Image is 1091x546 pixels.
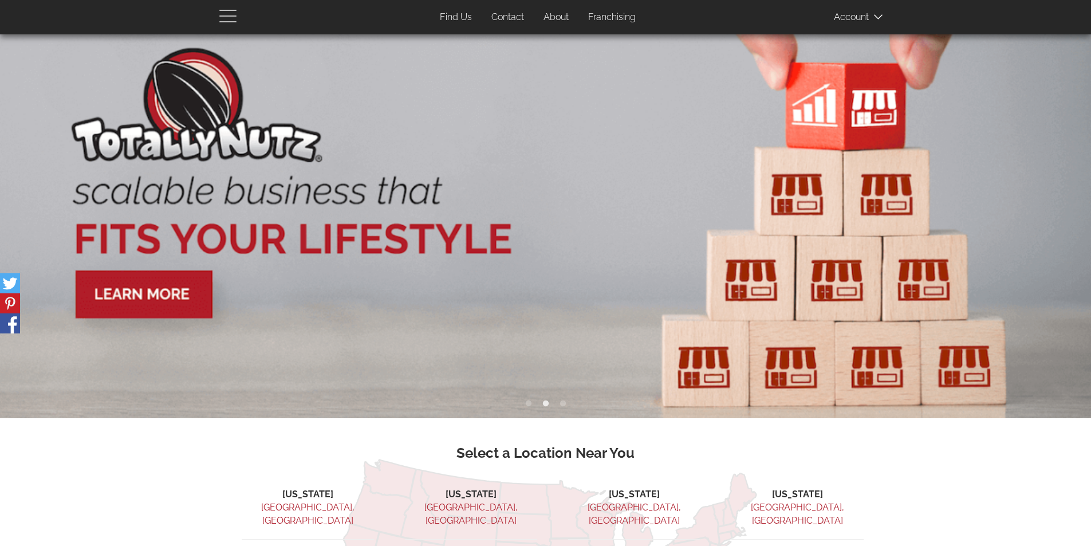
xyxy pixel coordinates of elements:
[405,488,537,501] li: [US_STATE]
[483,6,533,29] a: Contact
[424,502,518,526] a: [GEOGRAPHIC_DATA], [GEOGRAPHIC_DATA]
[751,502,844,526] a: [GEOGRAPHIC_DATA], [GEOGRAPHIC_DATA]
[228,446,864,461] h3: Select a Location Near You
[535,6,577,29] a: About
[731,488,864,501] li: [US_STATE]
[580,6,644,29] a: Franchising
[242,488,374,501] li: [US_STATE]
[588,502,681,526] a: [GEOGRAPHIC_DATA], [GEOGRAPHIC_DATA]
[540,398,552,410] button: 2 of 3
[261,502,355,526] a: [GEOGRAPHIC_DATA], [GEOGRAPHIC_DATA]
[523,398,534,410] button: 1 of 3
[568,488,700,501] li: [US_STATE]
[431,6,480,29] a: Find Us
[557,398,569,410] button: 3 of 3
